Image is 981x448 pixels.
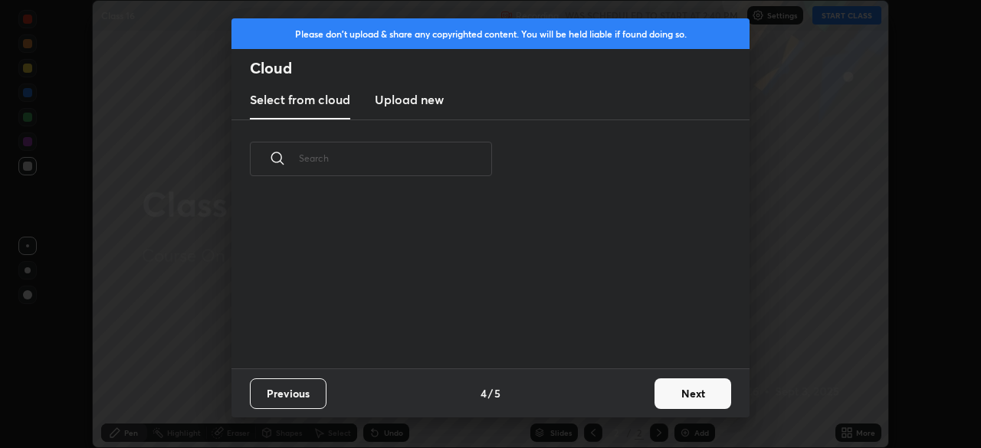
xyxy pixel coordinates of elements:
h4: 4 [481,385,487,401]
h3: Select from cloud [250,90,350,109]
h2: Cloud [250,58,750,78]
h4: 5 [494,385,500,401]
input: Search [299,126,492,191]
div: Please don't upload & share any copyrighted content. You will be held liable if found doing so. [231,18,750,49]
h4: / [488,385,493,401]
h3: Upload new [375,90,444,109]
button: Next [655,378,731,409]
button: Previous [250,378,326,409]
